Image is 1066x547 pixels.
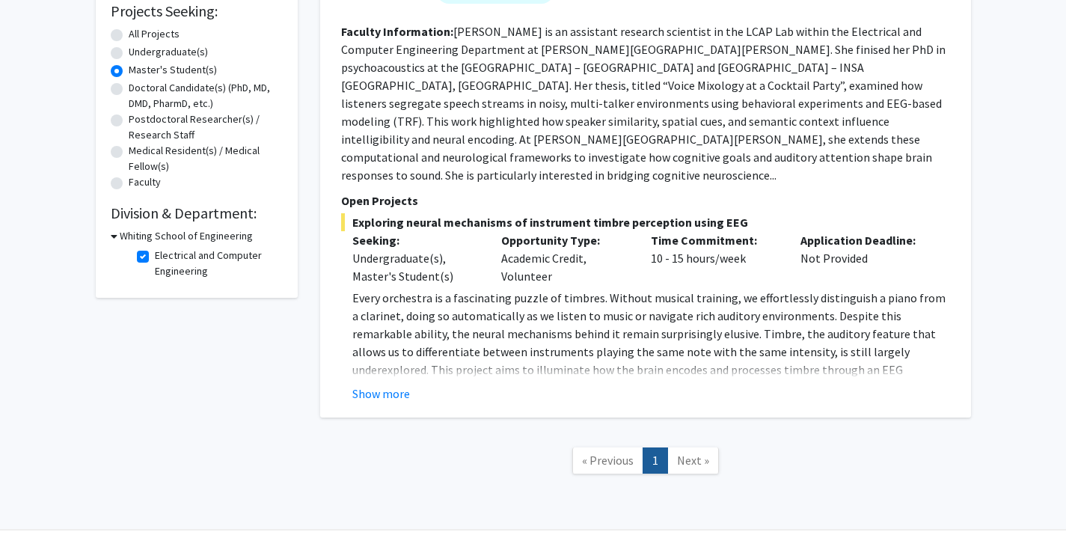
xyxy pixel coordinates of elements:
[352,231,480,249] p: Seeking:
[341,213,950,231] span: Exploring neural mechanisms of instrument timbre perception using EEG
[155,248,279,279] label: Electrical and Computer Engineering
[651,231,778,249] p: Time Commitment:
[341,24,946,183] fg-read-more: [PERSON_NAME] is an assistant research scientist in the LCAP Lab within the Electrical and Comput...
[111,2,283,20] h2: Projects Seeking:
[341,24,453,39] b: Faculty Information:
[120,228,253,244] h3: Whiting School of Engineering
[352,249,480,285] div: Undergraduate(s), Master's Student(s)
[643,447,668,474] a: 1
[129,26,180,42] label: All Projects
[111,204,283,222] h2: Division & Department:
[129,62,217,78] label: Master's Student(s)
[789,231,939,285] div: Not Provided
[501,231,628,249] p: Opportunity Type:
[129,174,161,190] label: Faculty
[800,231,928,249] p: Application Deadline:
[341,192,950,210] p: Open Projects
[352,289,950,433] p: Every orchestra is a fascinating puzzle of timbres. Without musical training, we effortlessly dis...
[11,480,64,536] iframe: Chat
[129,111,283,143] label: Postdoctoral Researcher(s) / Research Staff
[129,80,283,111] label: Doctoral Candidate(s) (PhD, MD, DMD, PharmD, etc.)
[667,447,719,474] a: Next Page
[129,143,283,174] label: Medical Resident(s) / Medical Fellow(s)
[640,231,789,285] div: 10 - 15 hours/week
[572,447,643,474] a: Previous Page
[677,453,709,468] span: Next »
[129,44,208,60] label: Undergraduate(s)
[582,453,634,468] span: « Previous
[352,385,410,403] button: Show more
[490,231,640,285] div: Academic Credit, Volunteer
[320,433,971,493] nav: Page navigation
